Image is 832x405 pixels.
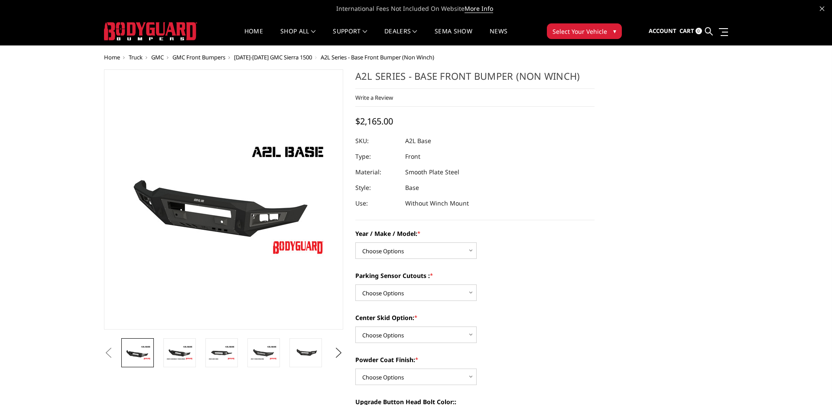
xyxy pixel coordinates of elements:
img: A2L Series - Base Front Bumper (Non Winch) [208,345,235,360]
span: Account [649,27,676,35]
a: Account [649,20,676,43]
dt: SKU: [355,133,399,149]
a: Home [244,28,263,45]
span: $2,165.00 [355,115,393,127]
a: GMC Front Bumpers [172,53,225,61]
label: Year / Make / Model: [355,229,595,238]
img: A2L Series - Base Front Bumper (Non Winch) [124,345,151,360]
a: Write a Review [355,94,393,101]
dt: Type: [355,149,399,164]
img: A2L Series - Base Front Bumper (Non Winch) [292,346,319,359]
label: Center Skid Option: [355,313,595,322]
dd: Base [405,180,419,196]
a: shop all [280,28,315,45]
span: ▾ [613,26,616,36]
button: Select Your Vehicle [547,23,622,39]
a: Home [104,53,120,61]
a: Truck [129,53,143,61]
a: More Info [465,4,493,13]
button: Next [332,346,345,359]
a: Dealers [384,28,417,45]
a: Support [333,28,367,45]
a: Cart 0 [679,20,702,43]
iframe: Chat Widget [789,363,832,405]
dd: Smooth Plate Steel [405,164,459,180]
img: A2L Series - Base Front Bumper (Non Winch) [250,345,277,360]
dd: Front [405,149,420,164]
dt: Material: [355,164,399,180]
dt: Use: [355,196,399,211]
label: Parking Sensor Cutouts : [355,271,595,280]
dd: Without Winch Mount [405,196,469,211]
a: SEMA Show [435,28,472,45]
dt: Style: [355,180,399,196]
img: A2L Series - Base Front Bumper (Non Winch) [166,345,193,360]
span: Select Your Vehicle [552,27,607,36]
a: [DATE]-[DATE] GMC Sierra 1500 [234,53,312,61]
img: BODYGUARD BUMPERS [104,22,197,40]
span: A2L Series - Base Front Bumper (Non Winch) [321,53,434,61]
button: Previous [102,346,115,359]
a: News [490,28,507,45]
a: GMC [151,53,164,61]
span: 0 [695,28,702,34]
span: Cart [679,27,694,35]
dd: A2L Base [405,133,431,149]
h1: A2L Series - Base Front Bumper (Non Winch) [355,69,595,89]
label: Powder Coat Finish: [355,355,595,364]
a: A2L Series - Base Front Bumper (Non Winch) [104,69,343,330]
